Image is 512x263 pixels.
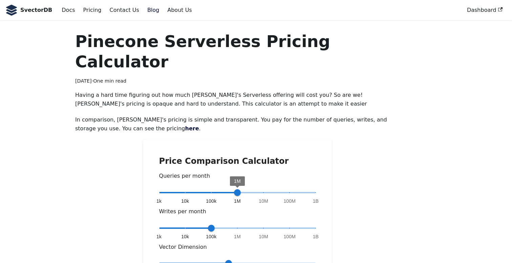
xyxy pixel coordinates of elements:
[313,198,319,204] span: 1B
[283,233,296,240] span: 100M
[259,233,268,240] span: 10M
[159,156,316,166] h2: Price Comparison Calculator
[20,6,52,15] b: SvectorDB
[156,233,162,240] span: 1k
[75,91,400,109] p: Having a hard time figuring out how much [PERSON_NAME]'s Serverless offering will cost you? So ar...
[75,31,400,72] h1: Pinecone Serverless Pricing Calculator
[79,4,106,16] a: Pricing
[159,243,316,251] p: Vector Dimension
[5,5,52,16] a: SvectorDB LogoSvectorDB
[143,4,163,16] a: Blog
[181,233,189,240] span: 10k
[313,233,319,240] span: 1B
[159,172,316,180] p: Queries per month
[181,198,189,204] span: 10k
[206,233,216,240] span: 100k
[234,178,241,184] span: 1M
[283,198,296,204] span: 100M
[259,198,268,204] span: 10M
[75,78,92,84] time: [DATE]
[105,4,143,16] a: Contact Us
[75,77,400,85] div: · One min read
[185,125,199,132] a: here
[58,4,79,16] a: Docs
[159,207,316,216] p: Writes per month
[75,115,400,133] p: In comparison, [PERSON_NAME]'s pricing is simple and transparent. You pay for the number of queri...
[156,198,162,204] span: 1k
[163,4,196,16] a: About Us
[234,198,241,204] span: 1M
[463,4,507,16] a: Dashboard
[5,5,18,16] img: SvectorDB Logo
[206,198,216,204] span: 100k
[234,233,241,240] span: 1M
